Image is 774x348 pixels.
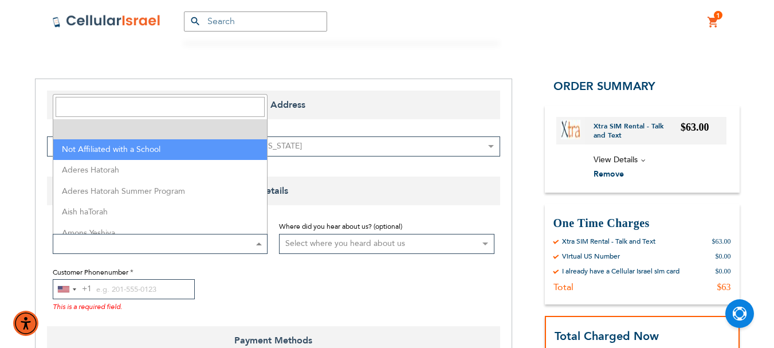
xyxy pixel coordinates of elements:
[717,281,731,293] div: $63
[53,181,268,202] li: Aderes Hatorah Summer Program
[13,311,38,336] div: Accessibility Menu
[707,15,720,29] a: 1
[562,237,655,246] div: Xtra SIM Rental - Talk and Text
[594,154,638,165] span: View Details
[555,329,659,344] strong: Total Charged Now
[716,252,731,261] div: $0.00
[681,122,709,133] span: $63.00
[53,268,128,277] span: Customer Phonenumber
[553,281,573,293] div: Total
[53,280,92,299] button: Selected country
[553,79,655,94] span: Order Summary
[562,252,620,261] div: Virtual US Number
[553,216,731,231] h3: One Time Charges
[53,279,195,299] input: e.g. 201-555-0123
[47,177,500,205] span: Details
[184,11,327,32] input: Search
[594,122,681,140] a: Xtra SIM Rental - Talk and Text
[82,282,92,296] div: +1
[716,267,731,276] div: $0.00
[56,97,265,117] input: Search
[279,222,402,231] span: Where did you hear about us? (optional)
[53,302,122,311] span: This is a required field.
[53,202,268,223] li: Aish haTorah
[594,169,624,179] span: Remove
[716,11,720,20] span: 1
[561,120,580,139] img: Xtra SIM Rental - Talk and Text
[52,14,161,28] img: Cellular Israel Logo
[562,267,679,276] div: I already have a Cellular Israel sim card
[53,139,268,161] li: Not Affiliated with a School
[47,91,500,119] span: Billing Address
[53,223,268,244] li: Amons Yeshiva
[53,160,268,181] li: Aderes Hatorah
[712,237,731,246] div: $63.00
